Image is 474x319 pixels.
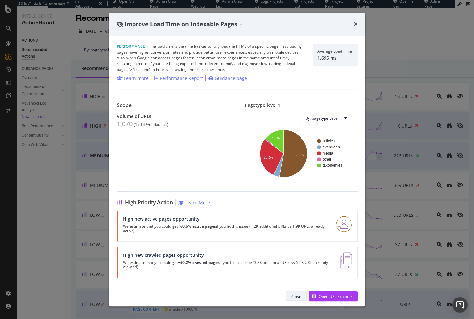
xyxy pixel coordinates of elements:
[117,44,145,49] span: Performance
[117,22,123,27] div: eye-slash
[452,297,468,313] div: Open Intercom Messenger
[240,24,242,26] img: Equal
[354,20,358,29] div: times
[117,44,305,72] div: The load time is the time it takes to fully load the HTML of a specific page. Fast loading pages ...
[185,199,210,206] div: Learn More
[319,294,352,299] div: Open URL Explorer
[146,44,148,49] span: |
[323,157,331,162] text: other
[323,164,342,168] text: taxonomies
[125,199,173,206] span: High Priority Action
[125,20,237,28] span: Improve Load Time on Indexable Pages
[178,260,220,265] strong: +60.2% crawled pages
[286,291,307,301] button: Close
[154,75,203,81] a: Performance Report
[134,122,168,127] div: ( 17.14 % of dataset )
[323,151,333,156] text: media
[123,224,328,233] p: We estimate that you could get if you fix this issue (1.2K additional URLs vs 1.9K URLs already a...
[123,252,333,258] div: High new crawled pages opportunity
[124,75,149,81] div: Learn more
[117,113,229,119] div: Volume of URLs
[123,260,333,269] p: We estimate that you could get if you fix this issue (3.3K additional URLs vs 5.5K URLs already c...
[323,139,335,144] text: articles
[245,102,358,108] div: Pagetype level 1
[264,156,273,159] text: 28.2%
[117,102,229,108] div: Scope
[160,75,203,81] div: Performance Report
[300,113,352,123] button: By: pagetype Level 1
[117,75,149,81] a: Learn more
[291,294,301,299] div: Close
[178,223,216,229] strong: +60.6% active pages
[317,49,352,54] div: Average Load Time
[208,75,247,81] a: Guidance page
[305,115,342,121] span: By: pagetype Level 1
[250,128,352,179] svg: A chart.
[215,75,247,81] div: Guidance page
[317,55,352,61] div: 1,695 ms
[109,13,365,307] div: modal
[340,252,352,268] img: e5DMFwAAAABJRU5ErkJggg==
[336,216,352,232] img: RO06QsNG.png
[123,216,328,222] div: High new active pages opportunity
[309,291,358,301] button: Open URL Explorer
[272,137,281,140] text: 13.9%
[178,199,210,206] a: Learn More
[323,145,340,150] text: evergreen
[295,153,304,157] text: 52.8%
[117,120,133,128] div: 1,070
